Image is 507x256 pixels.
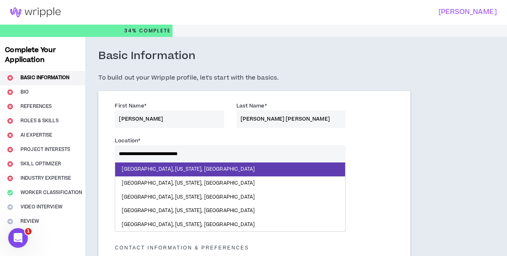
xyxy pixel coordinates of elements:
input: First Name [115,110,224,128]
h3: Complete Your Application [2,45,84,65]
iframe: Intercom live chat [8,228,28,248]
label: Last Name [236,99,267,112]
label: Location [115,134,140,147]
input: Last Name [236,110,346,128]
div: [GEOGRAPHIC_DATA], [US_STATE], [GEOGRAPHIC_DATA] [115,190,345,204]
h3: Basic Information [98,49,196,63]
div: [GEOGRAPHIC_DATA], [US_STATE], [GEOGRAPHIC_DATA] [115,218,345,232]
span: Complete [137,27,171,34]
p: 34% [124,25,171,37]
label: First Name [115,99,146,112]
div: [GEOGRAPHIC_DATA], [US_STATE], [GEOGRAPHIC_DATA] [115,176,345,190]
span: 1 [25,228,32,235]
div: [GEOGRAPHIC_DATA], [US_STATE], [GEOGRAPHIC_DATA] [115,204,345,218]
h5: Contact Information & preferences [109,245,400,251]
h5: To build out your Wripple profile, let's start with the basics. [98,73,410,83]
div: [GEOGRAPHIC_DATA], [US_STATE], [GEOGRAPHIC_DATA] [115,162,345,176]
h3: [PERSON_NAME] [248,8,497,16]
